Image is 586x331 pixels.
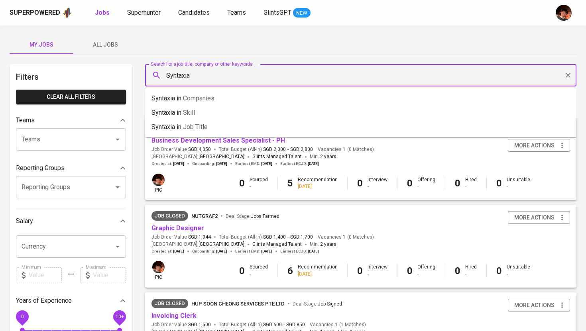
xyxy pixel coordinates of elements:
[112,241,123,252] button: Open
[151,249,184,254] span: Created at :
[310,241,336,247] span: Min.
[16,90,126,104] button: Clear All filters
[152,174,165,186] img: diemas@glints.com
[514,141,555,151] span: more actions
[507,264,530,277] div: Unsuitable
[465,183,477,190] div: -
[290,234,313,241] span: SGD 1,700
[308,161,319,166] span: [DATE]
[287,178,293,189] b: 5
[112,134,123,145] button: Open
[188,321,211,328] span: SGD 1,500
[216,249,227,254] span: [DATE]
[407,178,413,189] b: 0
[508,299,570,312] button: more actions
[16,71,126,83] h6: Filters
[298,176,338,190] div: Recommendation
[264,8,311,18] a: GlintsGPT NEW
[507,176,530,190] div: Unsuitable
[115,313,124,319] span: 10+
[192,161,227,166] span: Onboarding :
[151,94,214,103] p: Syntaxia in
[261,249,272,254] span: [DATE]
[507,271,530,278] div: -
[93,267,126,283] input: Value
[219,234,313,241] span: Total Budget (All-In)
[21,313,24,319] span: 0
[16,213,126,229] div: Salary
[263,234,286,241] span: SGD 1,400
[320,154,336,159] span: 2 years
[357,178,363,189] b: 0
[417,271,435,278] div: -
[127,8,162,18] a: Superhunter
[342,234,346,241] span: 1
[264,9,291,16] span: GlintsGPT
[465,264,477,277] div: Hired
[151,312,197,319] a: Invoicing Clerk
[191,301,285,307] span: Hup Soon Cheong Services Pte Ltd
[151,108,195,118] p: Syntaxia in
[514,213,555,223] span: more actions
[287,265,293,276] b: 6
[293,301,342,307] span: Deal Stage :
[562,70,574,81] button: Clear
[127,9,161,16] span: Superhunter
[290,146,313,153] span: SGD 2,800
[173,161,184,166] span: [DATE]
[151,234,211,241] span: Job Order Value
[310,154,336,159] span: Min.
[293,9,311,17] span: NEW
[496,178,502,189] b: 0
[199,241,244,249] span: [GEOGRAPHIC_DATA]
[318,301,342,307] span: Job Signed
[173,249,184,254] span: [DATE]
[368,176,387,190] div: Interview
[183,94,214,102] span: Companies
[407,265,413,276] b: 0
[287,234,289,241] span: -
[283,321,285,328] span: -
[251,213,279,219] span: Jobs Farmed
[239,178,245,189] b: 0
[178,8,211,18] a: Candidates
[252,154,302,159] span: Glints Managed Talent
[16,112,126,128] div: Teams
[16,116,35,125] p: Teams
[16,296,72,306] p: Years of Experience
[199,153,244,161] span: [GEOGRAPHIC_DATA]
[151,260,165,281] div: pic
[112,182,123,193] button: Open
[455,265,460,276] b: 0
[465,271,477,278] div: -
[318,146,374,153] span: Vacancies ( 0 Matches )
[261,161,272,166] span: [DATE]
[465,176,477,190] div: Hired
[151,146,211,153] span: Job Order Value
[298,264,338,277] div: Recommendation
[95,9,110,16] b: Jobs
[216,161,227,166] span: [DATE]
[280,161,319,166] span: Earliest ECJD :
[188,234,211,241] span: SGD 1,944
[183,123,208,131] span: Job title
[308,249,319,254] span: [DATE]
[219,321,305,328] span: Total Budget (All-In)
[151,173,165,194] div: pic
[417,264,435,277] div: Offering
[320,241,336,247] span: 2 years
[455,178,460,189] b: 0
[10,8,60,18] div: Superpowered
[298,271,338,278] div: [DATE]
[178,9,210,16] span: Candidates
[78,40,132,50] span: All Jobs
[226,213,279,219] span: Deal Stage :
[252,241,302,247] span: Glints Managed Talent
[151,137,285,144] a: Business Development Sales Specialist - PH
[286,321,305,328] span: SGD 850
[151,211,188,221] div: Job fulfilled by third party, Slow response from client
[219,146,313,153] span: Total Budget (All-In)
[334,321,338,328] span: 1
[151,122,208,132] p: Syntaxia in
[22,92,120,102] span: Clear All filters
